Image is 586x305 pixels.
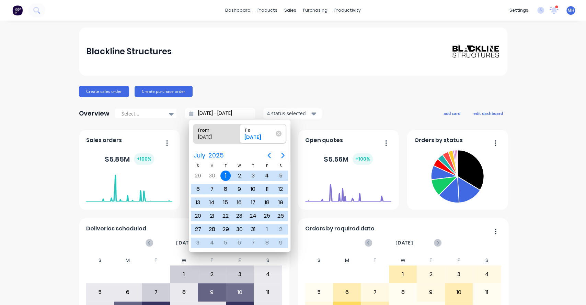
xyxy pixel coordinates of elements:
[276,224,286,235] div: Saturday, August 2, 2025
[205,163,219,169] div: M
[389,284,417,301] div: 8
[135,86,193,97] button: Create purchase order
[276,149,290,162] button: Next page
[414,136,463,144] span: Orders by status
[170,266,198,283] div: 1
[79,107,110,120] div: Overview
[262,211,272,221] div: Friday, July 25, 2025
[305,284,333,301] div: 5
[191,163,205,169] div: S
[226,284,254,301] div: 10
[262,224,272,235] div: Friday, August 1, 2025
[274,163,288,169] div: S
[234,211,244,221] div: Wednesday, July 23, 2025
[220,171,231,181] div: Tuesday, July 1, 2025
[445,255,473,265] div: F
[248,224,258,235] div: Thursday, July 31, 2025
[220,197,231,208] div: Tuesday, July 15, 2025
[445,266,473,283] div: 3
[193,171,203,181] div: Sunday, June 29, 2025
[305,255,333,265] div: S
[189,149,228,162] button: July2025
[452,45,500,58] img: Blackline Structures
[86,136,122,144] span: Sales orders
[198,284,226,301] div: 9
[207,197,217,208] div: Monday, July 14, 2025
[276,184,286,194] div: Saturday, July 12, 2025
[276,171,286,181] div: Saturday, July 5, 2025
[207,171,217,181] div: Monday, June 30, 2025
[267,110,310,117] div: 4 status selected
[142,284,170,301] div: 7
[248,184,258,194] div: Thursday, July 10, 2025
[395,239,413,247] span: [DATE]
[248,171,258,181] div: Thursday, July 3, 2025
[445,284,473,301] div: 10
[262,171,272,181] div: Friday, July 4, 2025
[114,284,142,301] div: 6
[234,224,244,235] div: Wednesday, July 30, 2025
[234,171,244,181] div: Wednesday, July 2, 2025
[353,153,373,165] div: + 100 %
[506,5,532,15] div: settings
[324,153,373,165] div: $ 5.56M
[417,284,445,301] div: 9
[170,255,198,265] div: W
[193,238,203,248] div: Sunday, August 3, 2025
[193,197,203,208] div: Sunday, July 13, 2025
[473,255,501,265] div: S
[473,266,501,283] div: 4
[333,255,361,265] div: M
[198,255,226,265] div: T
[193,224,203,235] div: Sunday, July 27, 2025
[248,238,258,248] div: Thursday, August 7, 2025
[567,7,574,13] span: MH
[361,284,389,301] div: 7
[331,5,364,15] div: productivity
[134,153,154,165] div: + 100 %
[192,149,207,162] span: July
[361,255,389,265] div: T
[220,224,231,235] div: Tuesday, July 29, 2025
[333,284,361,301] div: 6
[219,163,232,169] div: T
[254,255,282,265] div: S
[207,184,217,194] div: Monday, July 7, 2025
[469,109,507,118] button: edit dashboard
[86,255,114,265] div: S
[234,184,244,194] div: Wednesday, July 9, 2025
[207,238,217,248] div: Monday, August 4, 2025
[207,211,217,221] div: Monday, July 21, 2025
[242,134,277,143] div: [DATE]
[220,184,231,194] div: Tuesday, July 8, 2025
[226,266,254,283] div: 3
[439,109,465,118] button: add card
[12,5,23,15] img: Factory
[142,255,170,265] div: T
[263,108,322,119] button: 4 status selected
[281,5,300,15] div: sales
[276,197,286,208] div: Saturday, July 19, 2025
[220,211,231,221] div: Tuesday, July 22, 2025
[195,134,230,143] div: [DATE]
[417,255,445,265] div: T
[473,284,501,301] div: 11
[193,184,203,194] div: Sunday, July 6, 2025
[248,197,258,208] div: Thursday, July 17, 2025
[262,149,276,162] button: Previous page
[254,266,281,283] div: 4
[234,238,244,248] div: Wednesday, August 6, 2025
[114,255,142,265] div: M
[105,153,154,165] div: $ 5.85M
[262,184,272,194] div: Friday, July 11, 2025
[389,266,417,283] div: 1
[193,211,203,221] div: Sunday, July 20, 2025
[79,86,129,97] button: Create sales order
[86,45,172,58] div: Blackline Structures
[262,197,272,208] div: Friday, July 18, 2025
[220,238,231,248] div: Tuesday, August 5, 2025
[276,211,286,221] div: Saturday, July 26, 2025
[232,163,246,169] div: W
[242,124,277,134] div: To
[389,255,417,265] div: W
